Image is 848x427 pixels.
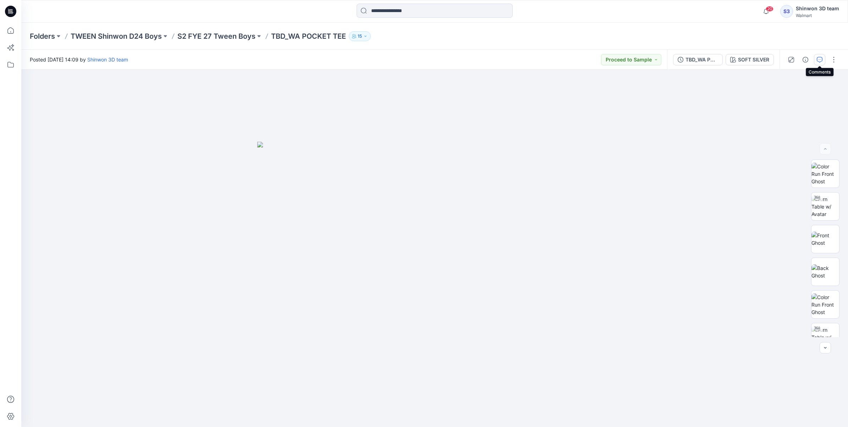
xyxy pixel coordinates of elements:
span: 20 [766,6,773,12]
button: 15 [349,31,371,41]
div: Shinwon 3D team [796,4,839,13]
div: Walmart [796,13,839,18]
p: TBD_WA POCKET TEE [271,31,346,41]
a: S2 FYE 27 Tween Boys [177,31,255,41]
img: Turn Table w/ Avatar [811,195,839,218]
div: SOFT SILVER [738,56,769,64]
a: TWEEN Shinwon D24 Boys [71,31,162,41]
button: SOFT SILVER [726,54,774,65]
img: Front Ghost [811,232,839,247]
a: Folders [30,31,55,41]
img: eyJhbGciOiJIUzI1NiIsImtpZCI6IjAiLCJzbHQiOiJzZXMiLCJ0eXAiOiJKV1QifQ.eyJkYXRhIjp7InR5cGUiOiJzdG9yYW... [257,142,612,427]
span: Posted [DATE] 14:09 by [30,56,128,63]
div: S3 [780,5,793,18]
div: TBD_WA POCKET TEE (SET SHORTS) [685,56,718,64]
a: Shinwon 3D team [87,56,128,63]
img: Turn Table w/ Avatar [811,326,839,348]
img: Back Ghost [811,264,839,279]
button: Details [800,54,811,65]
p: 15 [358,32,362,40]
img: Color Run Front Ghost [811,163,839,185]
img: Color Run Front Ghost [811,293,839,316]
button: TBD_WA POCKET TEE (SET SHORTS) [673,54,723,65]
